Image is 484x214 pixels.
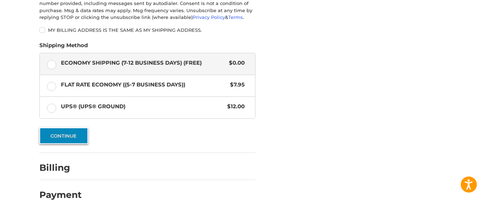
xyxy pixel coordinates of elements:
[228,14,243,20] a: Terms
[226,81,245,89] span: $7.95
[39,162,81,173] h2: Billing
[61,59,226,67] span: Economy Shipping (7-12 Business Days) (Free)
[61,81,227,89] span: Flat Rate Economy ((5-7 Business Days))
[224,103,245,111] span: $12.00
[39,41,88,53] legend: Shipping Method
[39,189,82,200] h2: Payment
[39,128,88,144] button: Continue
[39,27,255,33] label: My billing address is the same as my shipping address.
[225,59,245,67] span: $0.00
[61,103,224,111] span: UPS® (UPS® Ground)
[193,14,225,20] a: Privacy Policy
